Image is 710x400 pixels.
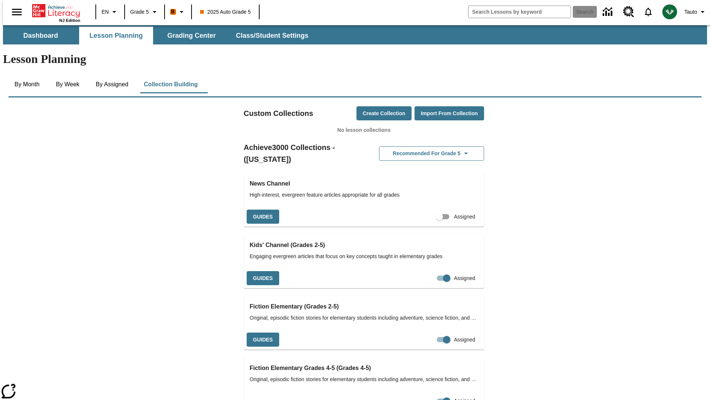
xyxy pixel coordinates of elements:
[598,2,619,22] a: Data Center
[90,76,134,93] button: By Assigned
[4,27,78,44] button: Dashboard
[155,27,229,44] button: Grading Center
[250,314,478,322] span: Original, episodic fiction stories for elementary students including adventure, science fiction, ...
[244,126,484,134] p: No lesson collections
[639,2,658,21] a: Notifications
[682,5,710,19] button: Profile/Settings
[662,4,677,19] img: avatar image
[250,363,478,373] h3: Fiction Elementary Grades 4-5 (Grades 4-5)
[250,179,478,189] h3: News Channel
[102,8,109,16] span: EN
[49,76,86,93] button: By Week
[138,76,204,93] button: Collection Building
[3,52,707,66] h1: Lesson Planning
[200,8,251,16] span: 2025 Auto Grade 5
[250,376,478,383] span: Original, episodic fiction stories for elementary students including adventure, science fiction, ...
[244,141,364,165] h2: Achieve3000 Collections - ([US_STATE])
[250,191,478,199] span: High-interest, evergreen feature articles appropriate for all grades
[59,18,80,23] span: NJ Edition
[79,27,153,44] button: Lesson Planning
[454,213,475,221] span: Assigned
[32,3,80,18] a: Home
[454,336,475,344] span: Assigned
[658,2,682,21] button: Select a new avatar
[32,3,80,23] div: Home
[9,76,45,93] button: By Month
[469,6,571,18] input: search field
[167,5,189,19] button: Boost Class color is orange. Change class color
[230,27,314,44] button: Class/Student Settings
[171,7,175,16] span: B
[6,1,28,23] button: Open side menu
[379,146,484,161] button: Recommended for Grade 5
[250,240,478,250] h3: Kids' Channel (Grades 2-5)
[3,25,707,44] div: SubNavbar
[244,107,313,119] h2: Custom Collections
[250,253,478,260] span: Engaging evergreen articles that focus on key concepts taught in elementary grades
[247,210,279,224] button: Guides
[415,106,484,121] button: Import from Collection
[619,2,639,22] a: Resource Center, Will open in new tab
[247,333,279,347] button: Guides
[250,301,478,312] h3: Fiction Elementary (Grades 2-5)
[356,106,412,121] button: Create Collection
[3,27,315,44] div: SubNavbar
[127,5,162,19] button: Grade: Grade 5, Select a grade
[247,271,279,286] button: Guides
[684,8,697,16] span: Tauto
[454,274,475,282] span: Assigned
[98,5,122,19] button: Language: EN, Select a language
[130,8,149,16] span: Grade 5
